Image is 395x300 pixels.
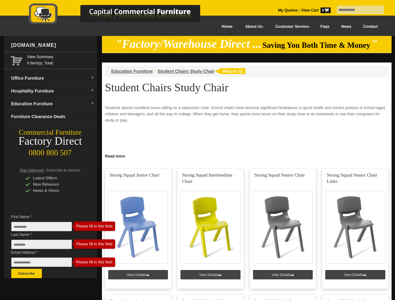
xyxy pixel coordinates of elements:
div: News & Views [25,187,85,194]
span: Stay Informed [20,168,44,172]
a: Click to read more [102,152,392,159]
a: Student Chairs Study Chair [158,69,215,74]
a: About Us [238,20,268,34]
h1: Student Chairs Study Chair [105,82,388,93]
span: 0 item(s), Total: [27,54,94,65]
a: Education Furniture [111,69,153,74]
input: First Name * [11,222,72,231]
li: › [154,68,156,74]
a: Customer Service [268,20,314,34]
span: Subscribe to receive: [46,168,81,172]
img: dropdown [91,76,94,80]
div: Please fill in this field [76,260,113,264]
div: New Releases [25,181,85,187]
div: Please fill in this field [76,242,113,246]
a: Contact [357,20,383,34]
a: Education Furnituredropdown [9,97,97,110]
div: Latest Offers [25,175,85,181]
span: Saving You Both Time & Money [262,41,370,49]
img: return to [215,68,246,74]
button: Subscribe [11,269,42,278]
span: 0 [321,7,331,13]
a: Office Furnituredropdown [9,72,97,85]
img: dropdown [91,89,94,92]
a: Furniture Clearance Deals [9,110,97,123]
a: Faqs [315,20,336,34]
p: Students spend countless hours sitting on a classroom chair. School chairs have become significan... [105,105,388,123]
a: Capital Commercial Furniture Logo [12,3,230,28]
span: First Name * [11,214,81,220]
em: "Factory/Warehouse Direct ... [115,37,261,50]
a: View Summary [27,54,94,60]
div: Commercial Furniture [4,128,97,137]
div: Factory Direct [4,137,97,146]
a: View Cart0 [300,8,330,12]
input: Last Name * [11,240,72,249]
span: Email Address * [11,249,81,256]
img: dropdown [91,102,94,105]
a: Hospitality Furnituredropdown [9,85,97,97]
span: Last Name * [11,232,81,238]
a: News [335,20,357,34]
div: Please fill in this field [76,224,113,228]
div: [DOMAIN_NAME] [9,36,97,55]
a: My Quotes [278,8,298,12]
em: " [371,37,378,50]
input: Email Address * [11,257,72,267]
img: Capital Commercial Furniture Logo [12,3,230,26]
div: 0800 800 507 [4,145,97,157]
strong: View Cart [301,8,331,12]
